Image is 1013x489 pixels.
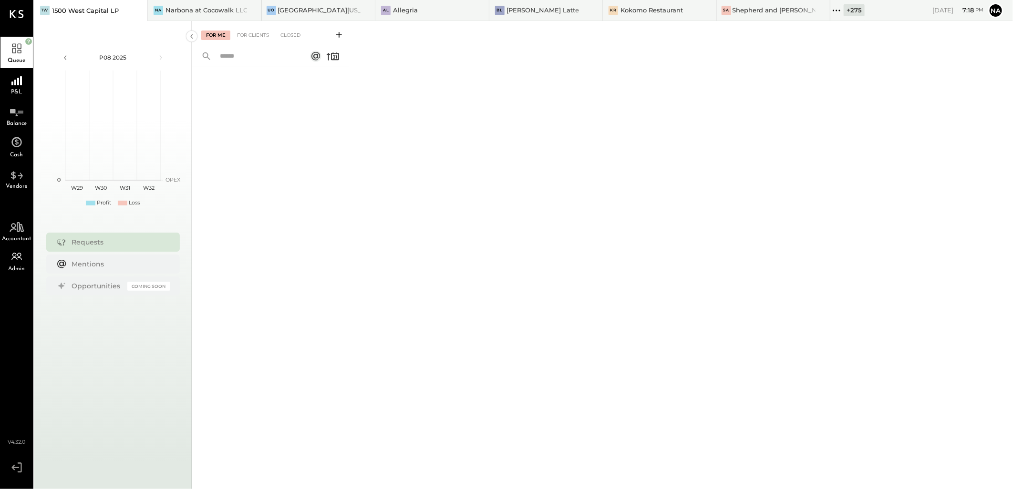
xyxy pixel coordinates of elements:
[0,215,33,246] a: Accountant
[52,6,119,15] div: 1500 West Capital LP
[143,184,155,191] text: W32
[276,31,305,40] div: Closed
[2,236,31,242] span: Accountant
[165,6,247,15] div: Narbona at Cocowalk LLC
[620,6,683,15] div: Kokomo Restaurant
[72,53,154,61] div: P08 2025
[0,246,33,278] a: Admin
[381,6,391,15] div: Al
[11,89,22,95] span: P&L
[0,163,33,194] a: Vendors
[9,266,25,272] span: Admin
[609,6,618,15] div: KR
[40,6,50,15] div: 1W
[10,152,23,158] span: Cash
[6,183,28,189] span: Vendors
[733,6,816,15] div: Shepherd and [PERSON_NAME]
[0,131,33,163] a: Cash
[278,6,361,15] div: [GEOGRAPHIC_DATA][US_STATE]
[0,100,33,131] a: Balance
[72,281,123,291] div: Opportunities
[495,6,505,15] div: BL
[8,58,26,63] span: Queue
[72,259,165,269] div: Mentions
[165,176,181,183] text: OPEX
[201,31,230,40] div: For Me
[507,6,579,15] div: [PERSON_NAME] Latte
[988,3,1003,18] button: Na
[127,282,170,291] div: Coming Soon
[71,184,83,191] text: W29
[120,184,130,191] text: W31
[844,4,865,16] div: + 275
[0,37,33,68] a: Queue
[7,121,27,126] span: Balance
[722,6,731,15] div: Sa
[97,199,111,207] div: Profit
[154,6,163,15] div: Na
[267,6,276,15] div: Uo
[232,31,274,40] div: For Clients
[95,184,107,191] text: W30
[72,237,165,247] div: Requests
[0,68,33,100] a: P&L
[393,6,418,15] div: Allegria
[129,199,140,207] div: Loss
[932,6,983,15] div: [DATE]
[57,176,61,183] text: 0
